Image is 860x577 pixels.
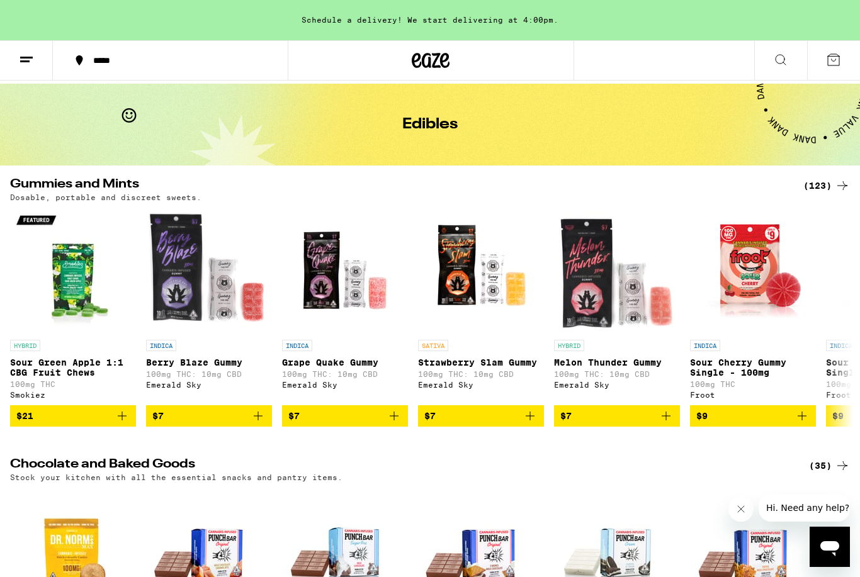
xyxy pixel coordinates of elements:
p: INDICA [690,340,720,351]
p: 100mg THC [690,380,816,388]
p: Sour Green Apple 1:1 CBG Fruit Chews [10,357,136,378]
div: Froot [690,391,816,399]
p: Sour Cherry Gummy Single - 100mg [690,357,816,378]
img: Emerald Sky - Melon Thunder Gummy [554,208,680,333]
a: Open page for Berry Blaze Gummy from Emerald Sky [146,208,272,405]
a: (35) [809,458,850,473]
p: 100mg THC: 10mg CBD [418,370,544,378]
iframe: Button to launch messaging window [810,527,850,567]
iframe: Close message [728,496,754,522]
img: Emerald Sky - Strawberry Slam Gummy [418,208,544,333]
h1: Edibles [402,117,458,132]
iframe: Message from company [759,494,850,522]
div: Emerald Sky [146,381,272,389]
div: Emerald Sky [282,381,408,389]
div: Emerald Sky [418,381,544,389]
p: 100mg THC: 10mg CBD [146,370,272,378]
p: Melon Thunder Gummy [554,357,680,367]
p: Strawberry Slam Gummy [418,357,544,367]
p: 100mg THC: 10mg CBD [282,370,408,378]
div: Emerald Sky [554,381,680,389]
p: Stock your kitchen with all the essential snacks and pantry items. [10,473,342,481]
p: 100mg THC: 10mg CBD [554,370,680,378]
p: Grape Quake Gummy [282,357,408,367]
img: Froot - Sour Cherry Gummy Single - 100mg [690,208,816,333]
h2: Gummies and Mints [10,178,788,193]
button: Add to bag [146,405,272,427]
button: Add to bag [418,405,544,427]
img: Smokiez - Sour Green Apple 1:1 CBG Fruit Chews [10,208,136,333]
span: $9 [696,411,708,421]
p: INDICA [282,340,312,351]
img: Emerald Sky - Berry Blaze Gummy [146,208,272,333]
p: Dosable, portable and discreet sweets. [10,193,201,201]
p: HYBRID [554,340,584,351]
p: SATIVA [418,340,448,351]
a: Open page for Grape Quake Gummy from Emerald Sky [282,208,408,405]
p: INDICA [146,340,176,351]
a: Open page for Sour Green Apple 1:1 CBG Fruit Chews from Smokiez [10,208,136,405]
button: Add to bag [690,405,816,427]
p: INDICA [826,340,856,351]
span: $21 [16,411,33,421]
button: Add to bag [554,405,680,427]
span: $9 [832,411,844,421]
span: $7 [152,411,164,421]
a: Open page for Melon Thunder Gummy from Emerald Sky [554,208,680,405]
span: $7 [288,411,300,421]
button: Add to bag [10,405,136,427]
img: Emerald Sky - Grape Quake Gummy [282,208,408,333]
a: Open page for Strawberry Slam Gummy from Emerald Sky [418,208,544,405]
a: (123) [803,178,850,193]
p: HYBRID [10,340,40,351]
p: Berry Blaze Gummy [146,357,272,367]
a: Open page for Sour Cherry Gummy Single - 100mg from Froot [690,208,816,405]
p: 100mg THC [10,380,136,388]
h2: Chocolate and Baked Goods [10,458,788,473]
span: $7 [424,411,436,421]
div: Smokiez [10,391,136,399]
span: $7 [560,411,572,421]
button: Add to bag [282,405,408,427]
